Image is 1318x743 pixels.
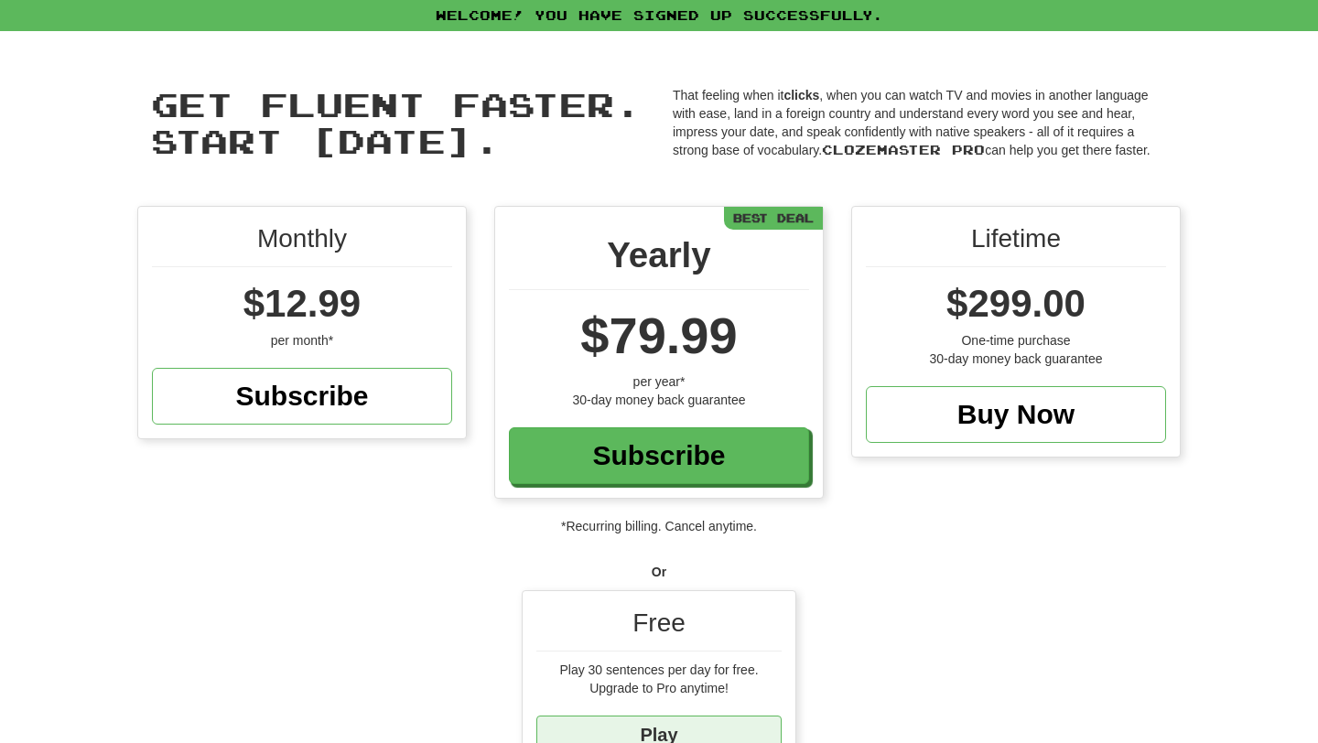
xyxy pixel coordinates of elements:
p: That feeling when it , when you can watch TV and movies in another language with ease, land in a ... [673,86,1167,159]
span: $79.99 [580,307,737,364]
a: Subscribe [152,368,452,425]
span: Clozemaster Pro [822,142,985,157]
div: One-time purchase [866,331,1166,350]
div: 30-day money back guarantee [509,391,809,409]
a: Buy Now [866,386,1166,443]
div: Upgrade to Pro anytime! [536,679,782,697]
div: Yearly [509,230,809,290]
span: $12.99 [243,282,361,325]
span: $299.00 [946,282,1086,325]
strong: clicks [783,88,819,102]
div: per month* [152,331,452,350]
div: Best Deal [724,207,823,230]
a: Subscribe [509,427,809,484]
div: Monthly [152,221,452,267]
div: per year* [509,372,809,391]
div: Free [536,605,782,651]
div: Lifetime [866,221,1166,267]
div: 30-day money back guarantee [866,350,1166,368]
div: Play 30 sentences per day for free. [536,661,782,679]
span: Get fluent faster. Start [DATE]. [151,84,642,160]
strong: Or [652,565,666,579]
